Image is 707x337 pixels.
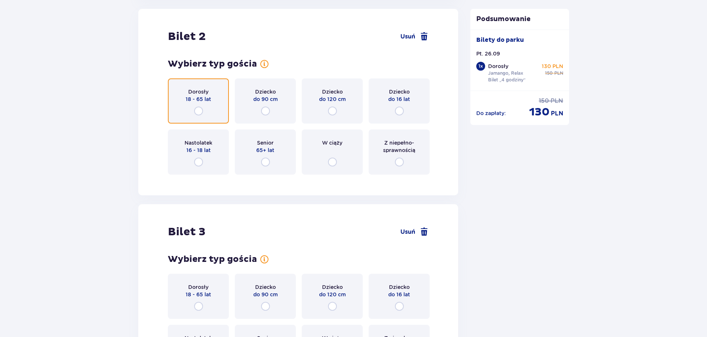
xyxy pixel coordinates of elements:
p: Podsumowanie [470,15,569,24]
p: 65+ lat [256,146,274,154]
p: Dziecko [322,88,343,95]
p: Senior [257,139,274,146]
p: do 16 lat [388,95,410,103]
p: Dziecko [255,88,276,95]
p: Nastolatek [185,139,212,146]
p: Dziecko [389,88,410,95]
p: Z niepełno­sprawnością [375,139,423,154]
p: PLN [551,97,563,105]
p: Bilet „4 godziny” [488,77,526,83]
p: 130 [529,105,549,119]
div: 1 x [476,62,485,71]
p: Bilet 3 [168,225,206,239]
p: Bilet 2 [168,30,206,44]
p: do 120 cm [319,95,346,103]
p: Do zapłaty : [476,109,506,117]
p: do 16 lat [388,291,410,298]
p: Pt. 26.09 [476,50,500,57]
p: PLN [554,70,563,77]
p: 18 - 65 lat [186,291,211,298]
p: 18 - 65 lat [186,95,211,103]
p: 150 [545,70,553,77]
p: Wybierz typ gościa [168,254,257,265]
p: Dziecko [255,283,276,291]
p: 130 PLN [542,63,563,70]
p: Jamango, Relax [488,70,523,77]
span: Usuń [400,228,415,236]
a: Usuń [400,32,429,41]
p: Wybierz typ gościa [168,58,257,70]
p: Dorosły [188,283,209,291]
p: Dziecko [389,283,410,291]
p: 16 - 18 lat [186,146,211,154]
p: Dorosły [488,63,508,70]
p: Bilety do parku [476,36,524,44]
p: Dziecko [322,283,343,291]
p: do 120 cm [319,291,346,298]
p: Dorosły [188,88,209,95]
a: Usuń [400,228,429,236]
p: W ciąży [322,139,342,146]
span: Usuń [400,33,415,41]
p: PLN [551,109,563,118]
p: do 90 cm [253,291,278,298]
p: do 90 cm [253,95,278,103]
p: 150 [539,97,549,105]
